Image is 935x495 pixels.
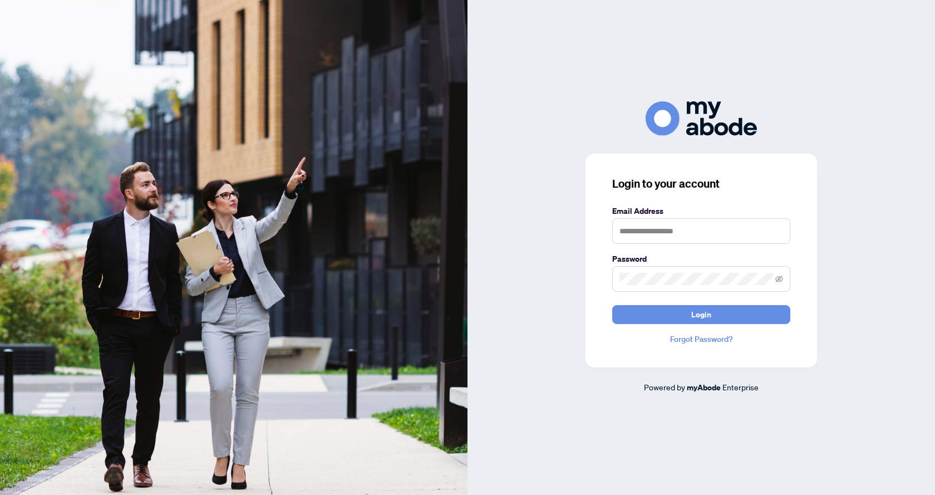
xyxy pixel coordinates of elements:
[612,305,790,324] button: Login
[646,101,757,135] img: ma-logo
[612,205,790,217] label: Email Address
[775,275,783,283] span: eye-invisible
[612,176,790,192] h3: Login to your account
[691,306,711,324] span: Login
[722,382,759,392] span: Enterprise
[687,381,721,394] a: myAbode
[612,253,790,265] label: Password
[644,382,685,392] span: Powered by
[612,333,790,345] a: Forgot Password?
